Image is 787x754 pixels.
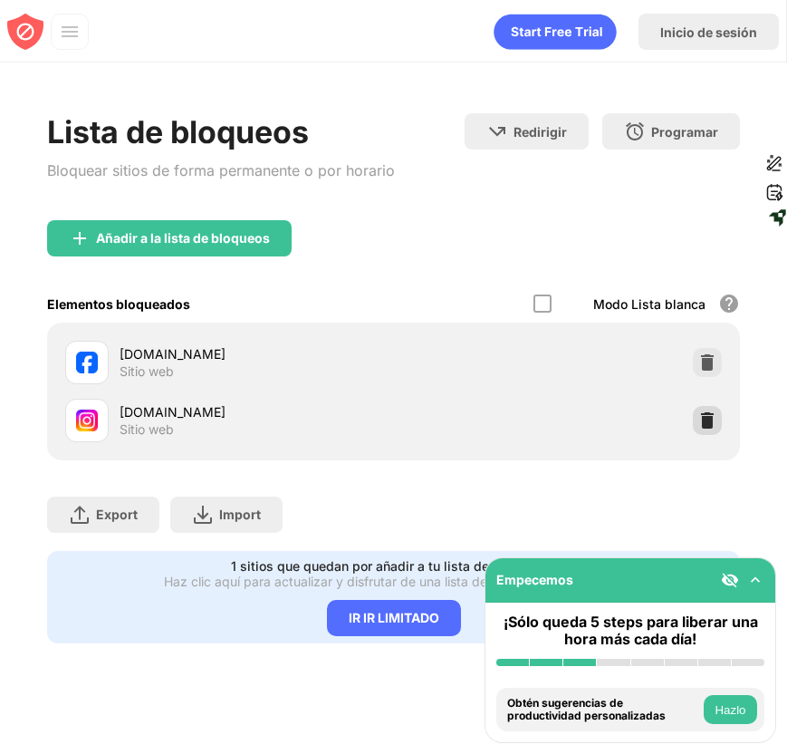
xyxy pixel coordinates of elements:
button: Hazlo [704,695,757,724]
div: Export [96,507,138,522]
div: Bloquear sitios de forma permanente o por horario [47,158,395,184]
div: animation [494,14,617,50]
img: eye-not-visible.svg [721,571,739,589]
div: [DOMAIN_NAME] [120,402,393,421]
div: Sitio web [120,363,174,380]
div: Añadir a la lista de bloqueos [96,231,270,246]
img: omni-setup-toggle.svg [746,571,764,589]
div: ¡Sólo queda 5 steps para liberar una hora más cada día! [496,614,764,648]
div: Modo Lista blanca [593,296,705,312]
img: favicons [76,410,98,431]
div: Haz clic aquí para actualizar y disfrutar de una lista de bloqueos ilimitada. [164,574,601,589]
div: Empecemos [496,572,573,587]
img: blocksite-icon-red.svg [7,14,43,50]
div: Inicio de sesión [660,24,757,40]
div: IR IR LIMITADO [327,600,461,636]
div: Sitio web [120,421,174,438]
div: Elementos bloqueados [47,296,190,312]
div: Lista de bloqueos [47,113,395,150]
div: Redirigir [513,124,567,140]
div: Obtén sugerencias de productividad personalizadas [507,697,699,723]
div: Programar [651,124,718,140]
div: Import [219,507,261,522]
div: [DOMAIN_NAME] [120,344,393,363]
div: 1 sitios que quedan por añadir a tu lista de bloqueo. [231,558,545,574]
img: favicons [76,352,98,373]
